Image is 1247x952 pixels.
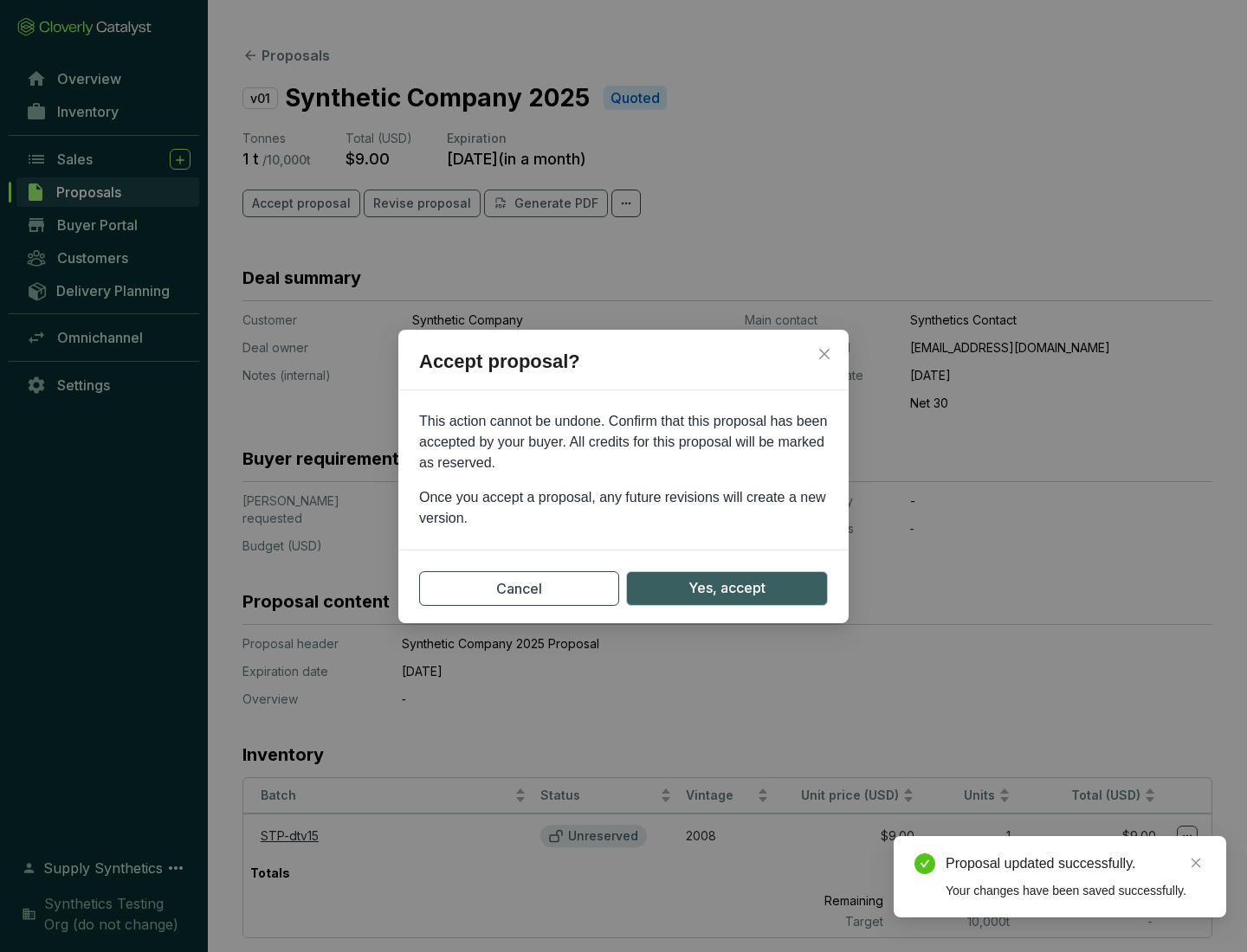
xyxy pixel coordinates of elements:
[626,571,828,606] button: Yes, accept
[398,347,849,390] h2: Accept proposal?
[811,340,838,368] button: Close
[811,347,838,361] span: Close
[914,853,935,874] span: check-circle
[419,571,619,606] button: Cancel
[817,347,831,361] span: close
[496,578,542,599] span: Cancel
[946,881,1205,900] div: Your changes have been saved successfully.
[688,577,766,599] span: Yes, accept
[1186,853,1205,872] a: Close
[946,853,1205,874] div: Proposal updated successfully.
[419,411,828,473] p: This action cannot be undone. Confirm that this proposal has been accepted by your buyer. All cre...
[1190,857,1202,869] span: close
[419,487,828,529] p: Once you accept a proposal, any future revisions will create a new version.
